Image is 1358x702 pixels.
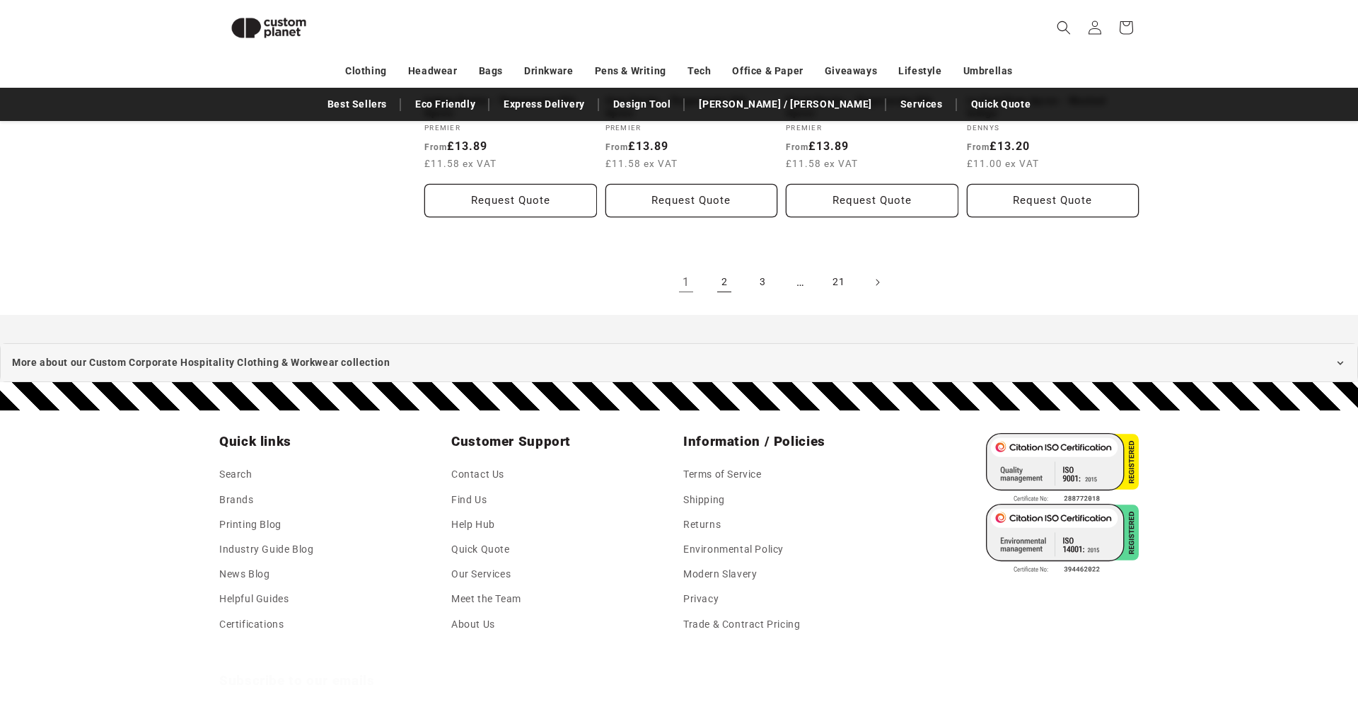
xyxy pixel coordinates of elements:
a: Our Services [451,562,511,587]
h2: Information / Policies [683,433,907,450]
a: Office & Paper [732,59,803,84]
a: Next page [861,267,893,298]
a: Services [893,92,950,117]
a: Bags [479,59,503,84]
button: Request Quote [424,184,597,217]
a: Modern Slavery [683,562,757,587]
a: Find Us [451,488,487,512]
a: Page 3 [747,267,778,298]
a: Drinkware [524,59,573,84]
a: Certifications [219,612,284,637]
a: Design Tool [606,92,678,117]
a: Page 1 [671,267,702,298]
a: Quick Quote [964,92,1038,117]
button: Request Quote [967,184,1139,217]
a: Environmental Policy [683,537,784,562]
span: … [785,267,816,298]
span: More about our Custom Corporate Hospitality Clothing & Workwear collection [12,354,390,372]
a: Privacy [683,587,719,611]
a: Meet the Team [451,587,521,611]
a: Clothing [345,59,387,84]
button: Request Quote [605,184,778,217]
iframe: Chat Widget [1115,549,1358,702]
a: Tech [687,59,711,84]
h2: Quick links [219,433,443,450]
a: [PERSON_NAME] / [PERSON_NAME] [692,92,878,117]
a: Umbrellas [963,59,1013,84]
a: Industry Guide Blog [219,537,313,562]
img: Custom Planet [219,6,318,50]
a: Returns [683,512,721,537]
a: Pens & Writing [595,59,666,84]
a: Trade & Contract Pricing [683,612,800,637]
a: Headwear [408,59,458,84]
h2: Customer Support [451,433,675,450]
a: Brands [219,488,254,512]
h2: Subscribe to our emails [219,672,953,689]
a: Printing Blog [219,512,282,537]
a: Shipping [683,488,725,512]
a: Contact Us [451,466,504,487]
a: Helpful Guides [219,587,289,611]
a: Help Hub [451,512,495,537]
a: Page 21 [823,267,854,298]
a: News Blog [219,562,269,587]
summary: Search [1048,12,1079,43]
a: Terms of Service [683,466,762,487]
img: ISO 9001 Certified [986,433,1139,504]
a: Eco Friendly [408,92,482,117]
nav: Pagination [424,267,1139,298]
a: Quick Quote [451,537,510,562]
button: Request Quote [786,184,958,217]
a: Page 2 [709,267,740,298]
a: Best Sellers [320,92,394,117]
a: About Us [451,612,495,637]
a: Giveaways [825,59,877,84]
a: Lifestyle [898,59,941,84]
a: Express Delivery [497,92,592,117]
a: Search [219,466,253,487]
img: ISO 14001 Certified [986,504,1139,575]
